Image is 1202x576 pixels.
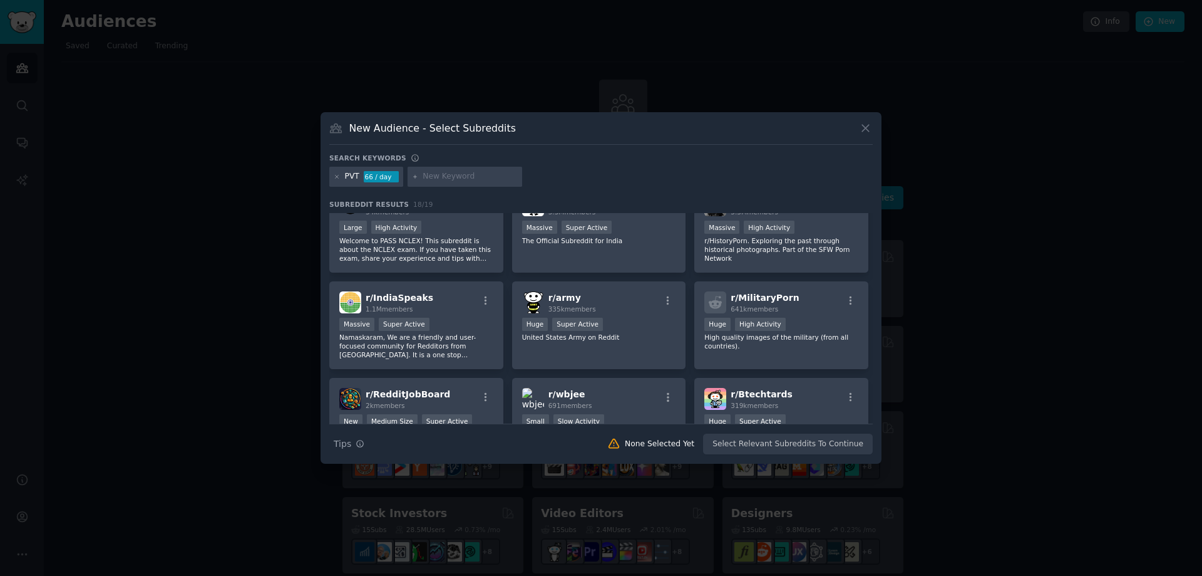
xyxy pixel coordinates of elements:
div: Massive [339,318,374,331]
span: 319k members [731,402,778,409]
span: Tips [334,437,351,451]
div: Super Active [735,414,786,427]
div: Huge [704,318,731,331]
p: Namaskaram, We are a friendly and user-focused community for Redditors from [GEOGRAPHIC_DATA]. It... [339,333,493,359]
span: 18 / 19 [413,201,433,208]
div: New [339,414,362,427]
div: PVT [345,171,359,182]
div: High Activity [744,221,794,234]
div: Super Active [562,221,612,234]
p: United States Army on Reddit [522,333,676,342]
img: IndiaSpeaks [339,291,361,313]
div: None Selected Yet [625,439,694,450]
div: High Activity [371,221,422,234]
div: Medium Size [367,414,418,427]
p: The Official Subreddit for India [522,236,676,245]
div: Slow Activity [553,414,604,427]
h3: Search keywords [329,154,406,162]
div: Huge [522,318,548,331]
h3: New Audience - Select Subreddits [349,122,516,135]
div: Massive [704,221,739,234]
div: Super Active [422,414,473,427]
span: 641k members [731,305,778,313]
img: army [522,291,544,313]
span: r/ IndiaSpeaks [366,293,433,303]
p: Welcome to PASS NCLEX! This subreddit is about the NCLEX exam. If you have taken this exam, share... [339,236,493,263]
span: r/ MilitaryPorn [731,293,799,303]
div: Huge [704,414,731,427]
span: Subreddit Results [329,200,409,209]
img: RedditJobBoard [339,388,361,410]
span: r/ RedditJobBoard [366,389,450,399]
div: Super Active [379,318,429,331]
img: wbjee [522,388,544,410]
span: 2k members [366,402,405,409]
span: 335k members [548,305,596,313]
div: Large [339,221,367,234]
div: Massive [522,221,557,234]
span: 691 members [548,402,592,409]
div: Super Active [552,318,603,331]
span: r/ army [548,293,581,303]
span: r/ Btechtards [731,389,793,399]
div: 66 / day [364,171,399,182]
p: r/HistoryPorn. Exploring the past through historical photographs. Part of the SFW Porn Network [704,236,858,263]
p: High quality images of the military (from all countries). [704,333,858,350]
span: 1.1M members [366,305,413,313]
span: r/ wbjee [548,389,585,399]
img: Btechtards [704,388,726,410]
input: New Keyword [423,171,518,182]
button: Tips [329,433,369,455]
div: Small [522,414,549,427]
div: High Activity [735,318,786,331]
